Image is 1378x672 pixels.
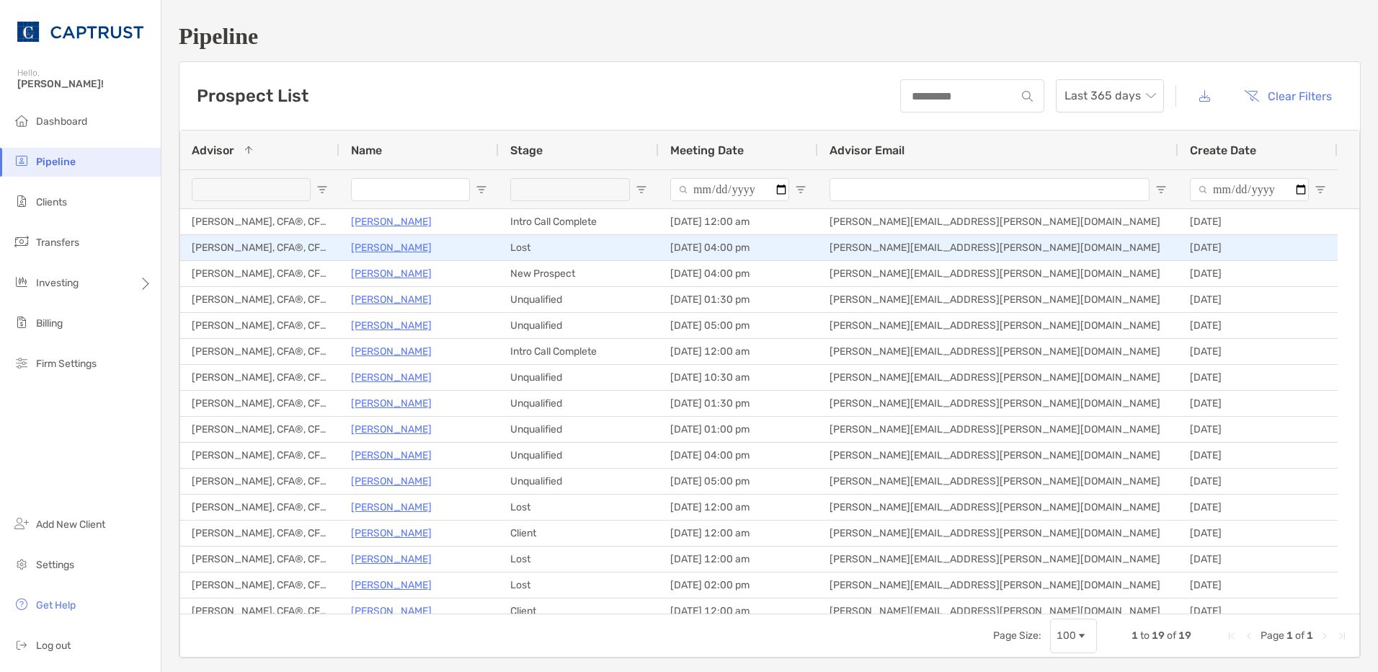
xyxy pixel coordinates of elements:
div: [DATE] 04:00 pm [659,235,818,260]
div: Unqualified [499,365,659,390]
div: [PERSON_NAME][EMAIL_ADDRESS][PERSON_NAME][DOMAIN_NAME] [818,313,1178,338]
a: [PERSON_NAME] [351,368,432,386]
p: [PERSON_NAME] [351,342,432,361]
span: Create Date [1190,143,1256,157]
div: Unqualified [499,469,659,494]
div: [DATE] [1178,443,1338,468]
div: [PERSON_NAME][EMAIL_ADDRESS][PERSON_NAME][DOMAIN_NAME] [818,235,1178,260]
div: [PERSON_NAME], CFA®, CFP® [180,209,339,234]
div: [DATE] [1178,391,1338,416]
div: First Page [1226,630,1237,642]
img: transfers icon [13,233,30,250]
div: [DATE] [1178,261,1338,286]
div: [PERSON_NAME], CFA®, CFP® [180,339,339,364]
span: Firm Settings [36,358,97,370]
button: Open Filter Menu [1155,184,1167,195]
span: 19 [1178,629,1191,642]
div: [PERSON_NAME][EMAIL_ADDRESS][PERSON_NAME][DOMAIN_NAME] [818,443,1178,468]
div: [PERSON_NAME][EMAIL_ADDRESS][PERSON_NAME][DOMAIN_NAME] [818,598,1178,624]
div: Lost [499,547,659,572]
input: Advisor Email Filter Input [830,178,1150,201]
div: [PERSON_NAME][EMAIL_ADDRESS][PERSON_NAME][DOMAIN_NAME] [818,339,1178,364]
div: [PERSON_NAME][EMAIL_ADDRESS][PERSON_NAME][DOMAIN_NAME] [818,495,1178,520]
div: [DATE] 12:00 am [659,598,818,624]
span: Add New Client [36,518,105,531]
span: 1 [1307,629,1313,642]
a: [PERSON_NAME] [351,394,432,412]
img: billing icon [13,314,30,331]
div: [DATE] 12:00 am [659,521,818,546]
div: [DATE] [1178,209,1338,234]
div: [PERSON_NAME], CFA®, CFP® [180,469,339,494]
div: Intro Call Complete [499,209,659,234]
span: Last 365 days [1064,80,1155,112]
img: pipeline icon [13,152,30,169]
span: Settings [36,559,74,571]
span: Meeting Date [670,143,744,157]
div: [DATE] 05:00 pm [659,313,818,338]
div: [PERSON_NAME], CFA®, CFP® [180,391,339,416]
button: Clear Filters [1233,80,1343,112]
div: [PERSON_NAME][EMAIL_ADDRESS][PERSON_NAME][DOMAIN_NAME] [818,365,1178,390]
span: Get Help [36,599,76,611]
button: Open Filter Menu [1315,184,1326,195]
a: [PERSON_NAME] [351,576,432,594]
div: [DATE] 05:00 pm [659,469,818,494]
span: Billing [36,317,63,330]
div: Client [499,598,659,624]
span: 19 [1152,629,1165,642]
a: [PERSON_NAME] [351,213,432,231]
span: of [1167,629,1176,642]
a: [PERSON_NAME] [351,550,432,568]
div: [DATE] [1178,521,1338,546]
div: [PERSON_NAME], CFA®, CFP® [180,598,339,624]
div: [PERSON_NAME], CFA®, CFP® [180,417,339,442]
div: [DATE] [1178,365,1338,390]
div: [PERSON_NAME], CFA®, CFP® [180,521,339,546]
div: [DATE] 04:00 pm [659,443,818,468]
div: [DATE] 10:30 am [659,365,818,390]
div: [DATE] 01:00 pm [659,417,818,442]
a: [PERSON_NAME] [351,420,432,438]
span: Clients [36,196,67,208]
div: [PERSON_NAME], CFA®, CFP® [180,365,339,390]
button: Open Filter Menu [636,184,647,195]
div: Client [499,521,659,546]
div: [DATE] 01:30 pm [659,287,818,312]
div: [DATE] 04:00 pm [659,261,818,286]
span: [PERSON_NAME]! [17,78,152,90]
span: Pipeline [36,156,76,168]
p: [PERSON_NAME] [351,446,432,464]
span: Transfers [36,236,79,249]
div: [PERSON_NAME][EMAIL_ADDRESS][PERSON_NAME][DOMAIN_NAME] [818,391,1178,416]
div: Lost [499,495,659,520]
div: [DATE] [1178,469,1338,494]
div: [DATE] [1178,495,1338,520]
div: Next Page [1319,630,1330,642]
div: [DATE] [1178,572,1338,598]
div: Lost [499,572,659,598]
div: Lost [499,235,659,260]
div: [DATE] [1178,598,1338,624]
a: [PERSON_NAME] [351,602,432,620]
a: [PERSON_NAME] [351,265,432,283]
div: Unqualified [499,313,659,338]
p: [PERSON_NAME] [351,291,432,309]
div: [DATE] [1178,287,1338,312]
div: [PERSON_NAME][EMAIL_ADDRESS][PERSON_NAME][DOMAIN_NAME] [818,261,1178,286]
button: Open Filter Menu [476,184,487,195]
a: [PERSON_NAME] [351,239,432,257]
input: Meeting Date Filter Input [670,178,789,201]
div: [PERSON_NAME], CFA®, CFP® [180,235,339,260]
p: [PERSON_NAME] [351,498,432,516]
div: Previous Page [1243,630,1255,642]
p: [PERSON_NAME] [351,524,432,542]
span: 1 [1132,629,1138,642]
img: input icon [1022,91,1033,102]
span: Page [1261,629,1284,642]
